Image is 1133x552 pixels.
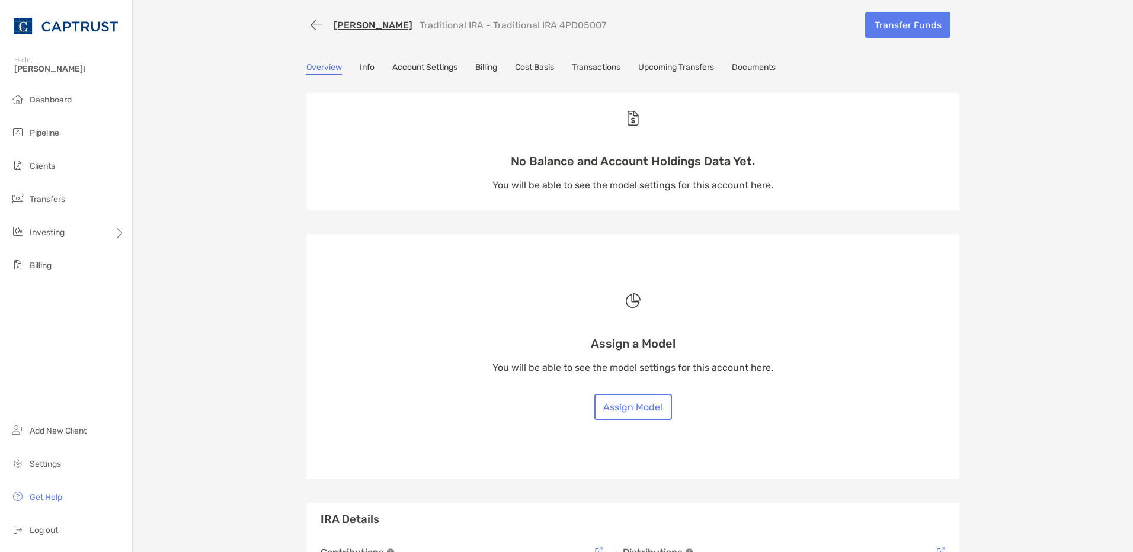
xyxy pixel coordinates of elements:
[11,489,25,503] img: get-help icon
[392,62,457,75] a: Account Settings
[30,95,72,105] span: Dashboard
[515,62,554,75] a: Cost Basis
[11,158,25,172] img: clients icon
[492,178,773,192] p: You will be able to see the model settings for this account here.
[11,456,25,470] img: settings icon
[11,224,25,239] img: investing icon
[11,191,25,206] img: transfers icon
[30,227,65,238] span: Investing
[638,62,714,75] a: Upcoming Transfers
[492,154,773,169] p: No Balance and Account Holdings Data Yet.
[11,92,25,106] img: dashboard icon
[30,525,58,535] span: Log out
[306,62,342,75] a: Overview
[492,360,773,375] p: You will be able to see the model settings for this account here.
[321,512,945,527] h3: IRA Details
[30,128,59,138] span: Pipeline
[572,62,620,75] a: Transactions
[14,64,125,74] span: [PERSON_NAME]!
[30,426,87,436] span: Add New Client
[420,20,606,31] p: Traditional IRA - Traditional IRA 4PD05007
[14,5,118,47] img: CAPTRUST Logo
[11,423,25,437] img: add_new_client icon
[11,125,25,139] img: pipeline icon
[492,336,773,351] p: Assign a Model
[11,258,25,272] img: billing icon
[30,492,62,502] span: Get Help
[30,194,65,204] span: Transfers
[334,20,412,31] a: [PERSON_NAME]
[30,261,52,271] span: Billing
[594,394,672,420] button: Assign Model
[475,62,497,75] a: Billing
[11,522,25,537] img: logout icon
[360,62,375,75] a: Info
[732,62,776,75] a: Documents
[30,161,55,171] span: Clients
[865,12,950,38] a: Transfer Funds
[30,459,61,469] span: Settings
